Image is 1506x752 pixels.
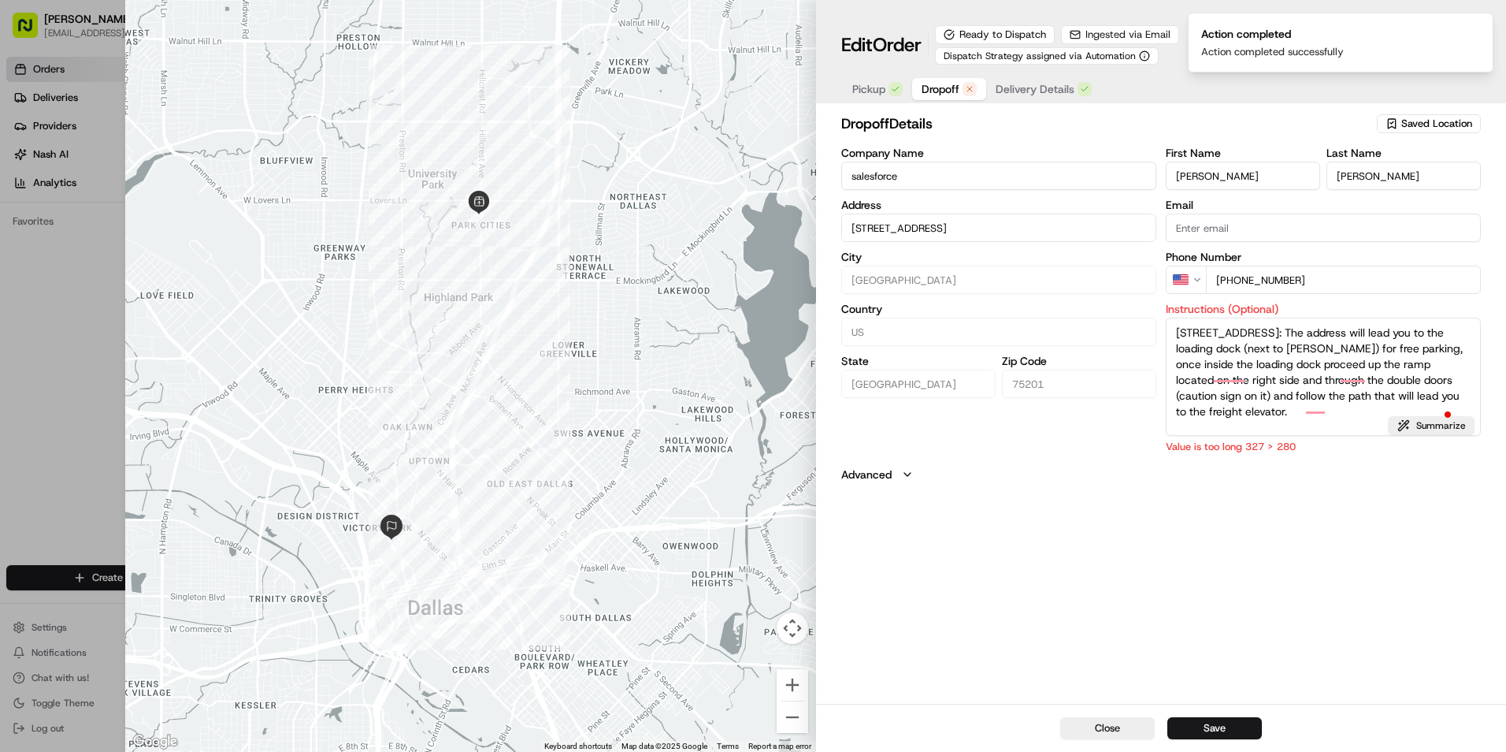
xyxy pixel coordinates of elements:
button: Start new chat [268,155,287,174]
input: Enter state [841,370,996,398]
input: Enter last name [1326,162,1481,190]
div: Ready to Dispatch [935,25,1055,44]
span: Knowledge Base [32,352,121,368]
button: Zoom in [777,669,808,701]
label: Phone Number [1166,251,1481,262]
img: 1736555255976-a54dd68f-1ca7-489b-9aae-adbdc363a1c4 [16,151,44,179]
button: Dispatch Strategy assigned via Automation [935,47,1159,65]
span: Pickup [852,81,885,97]
span: Map data ©2025 Google [621,742,707,750]
span: • [131,244,136,257]
input: 2300 N Field St, Dallas, TX 75201, USA [841,214,1156,242]
img: Jaidyn Hatchett [16,229,41,255]
div: We're available if you need us! [71,166,217,179]
span: [PERSON_NAME] [49,244,128,257]
label: Zip Code [1002,356,1156,367]
button: See all [244,202,287,221]
button: Zoom out [777,702,808,733]
span: Dropoff [922,81,959,97]
label: Address [841,199,1156,210]
span: API Documentation [149,352,253,368]
img: Google [129,732,181,752]
input: Clear [41,102,260,118]
input: Enter zip code [1002,370,1156,398]
label: Advanced [841,467,892,482]
button: Save [1167,717,1262,739]
span: 12:17 PM [139,244,184,257]
span: [PERSON_NAME] [49,287,128,300]
input: Enter country [841,318,1156,346]
div: Past conversations [16,205,106,218]
input: Enter first name [1166,162,1320,190]
a: 📗Knowledge Base [9,346,127,374]
span: Dispatch Strategy assigned via Automation [944,50,1136,62]
img: Nash [16,16,47,47]
span: Delivery Details [996,81,1074,97]
label: First Name [1166,147,1320,158]
span: Ingested via Email [1085,28,1170,42]
a: Report a map error [748,742,811,750]
div: Action completed [1201,26,1344,42]
label: Country [841,303,1156,315]
button: Keyboard shortcuts [544,741,612,752]
button: Advanced [841,467,1481,482]
p: Welcome 👋 [16,63,287,88]
span: Order [873,32,922,58]
span: • [131,287,136,300]
label: City [841,251,1156,262]
img: 8571987876998_91fb9ceb93ad5c398215_72.jpg [33,151,61,179]
input: Enter phone number [1206,266,1481,294]
div: 💻 [133,354,146,367]
div: 📗 [16,354,28,367]
a: Powered byPylon [111,390,191,403]
button: Summarize [1388,416,1474,435]
input: Enter email [1166,214,1481,242]
label: Instructions (Optional) [1166,303,1481,315]
a: Terms (opens in new tab) [717,742,739,750]
label: Email [1166,199,1481,210]
button: Ingested via Email [1061,25,1179,44]
input: Enter company name [841,162,1156,190]
button: Map camera controls [777,612,808,644]
a: 💻API Documentation [127,346,259,374]
h1: Edit [841,32,922,58]
div: Action completed successfully [1201,45,1344,59]
button: Saved Location [1377,113,1481,135]
span: [DATE] [139,287,172,300]
a: Open this area in Google Maps (opens a new window) [129,732,181,752]
label: Last Name [1326,147,1481,158]
span: Pylon [157,391,191,403]
div: Start new chat [71,151,258,166]
input: Enter city [841,266,1156,294]
button: Close [1060,717,1155,739]
p: Value is too long 327 > 280 [1166,439,1481,454]
textarea: To enrich screen reader interactions, please activate Accessibility in Grammarly extension settings [1166,318,1481,436]
img: Jaidyn Hatchett [16,272,41,297]
label: Company Name [841,147,1156,158]
label: State [841,356,996,367]
h2: dropoff Details [841,113,1374,135]
span: Saved Location [1401,117,1472,131]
